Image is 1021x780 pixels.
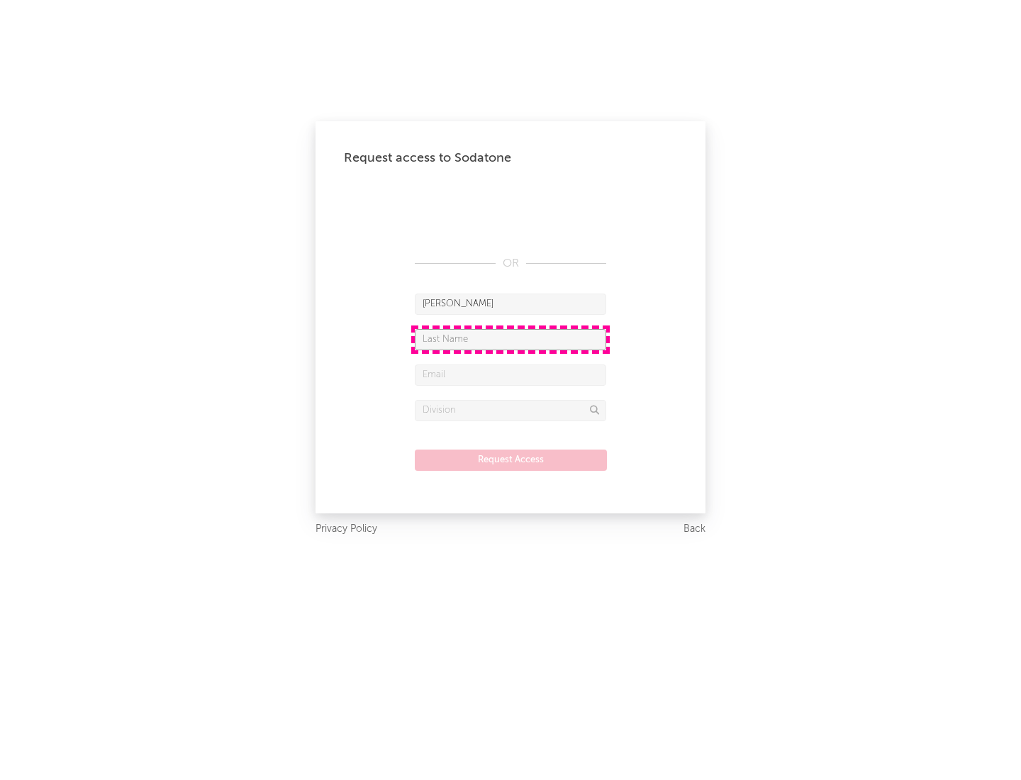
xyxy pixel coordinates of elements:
input: Email [415,364,606,386]
input: Division [415,400,606,421]
a: Back [684,520,705,538]
button: Request Access [415,450,607,471]
div: OR [415,255,606,272]
a: Privacy Policy [316,520,377,538]
input: First Name [415,294,606,315]
input: Last Name [415,329,606,350]
div: Request access to Sodatone [344,150,677,167]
